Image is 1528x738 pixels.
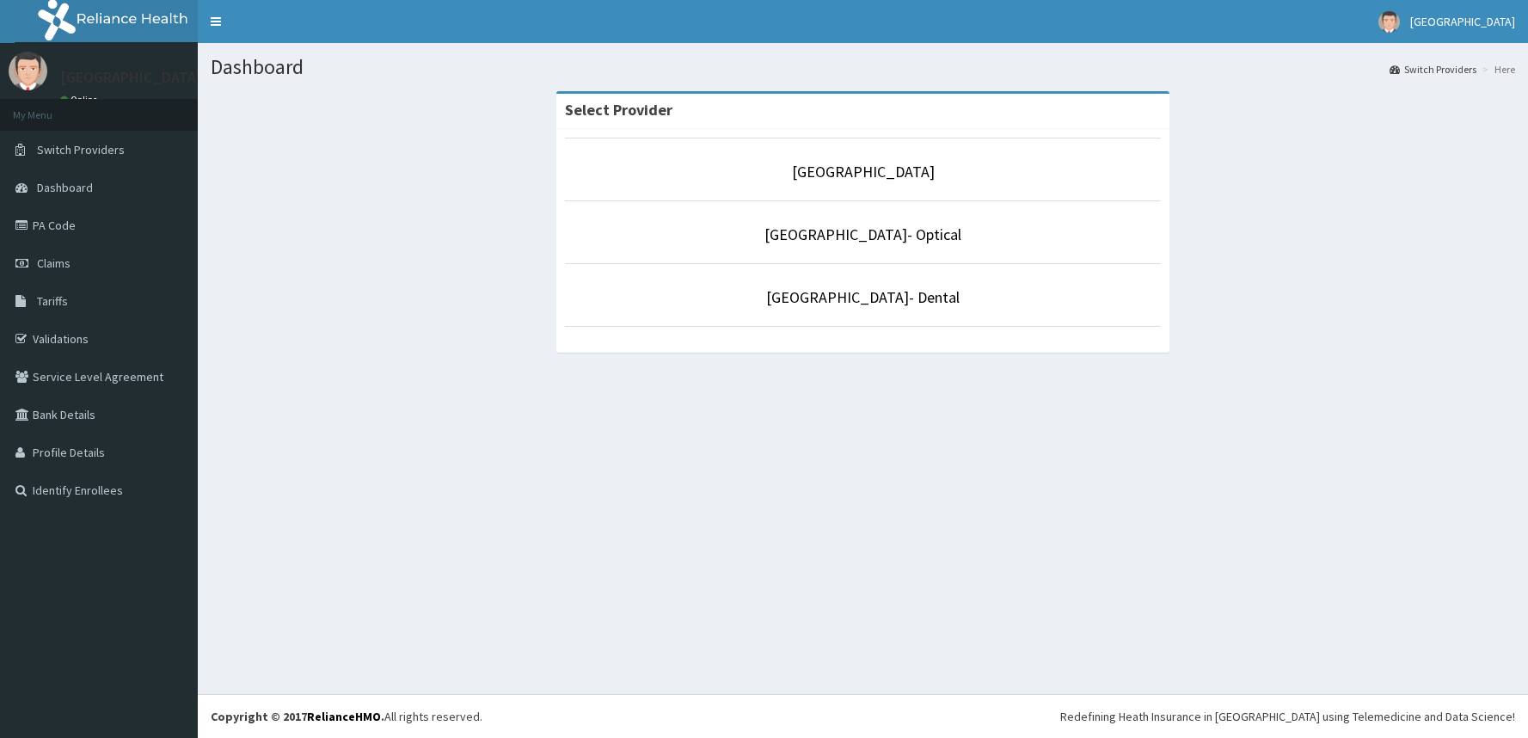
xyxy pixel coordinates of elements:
img: User Image [9,52,47,90]
footer: All rights reserved. [198,694,1528,738]
span: Tariffs [37,293,68,309]
span: Switch Providers [37,142,125,157]
span: Claims [37,255,71,271]
img: User Image [1378,11,1400,33]
div: Redefining Heath Insurance in [GEOGRAPHIC_DATA] using Telemedicine and Data Science! [1060,708,1515,725]
h1: Dashboard [211,56,1515,78]
a: [GEOGRAPHIC_DATA] [792,162,935,181]
a: RelianceHMO [307,709,381,724]
a: [GEOGRAPHIC_DATA]- Dental [766,287,960,307]
a: Online [60,94,101,106]
p: [GEOGRAPHIC_DATA] [60,70,202,85]
strong: Select Provider [565,100,672,120]
strong: Copyright © 2017 . [211,709,384,724]
a: [GEOGRAPHIC_DATA]- Optical [764,224,961,244]
li: Here [1478,62,1515,77]
span: [GEOGRAPHIC_DATA] [1410,14,1515,29]
a: Switch Providers [1390,62,1476,77]
span: Dashboard [37,180,93,195]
